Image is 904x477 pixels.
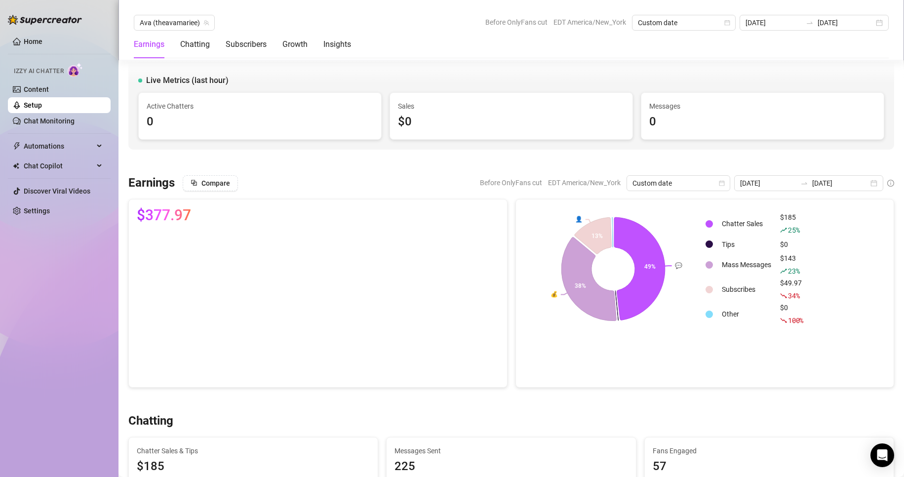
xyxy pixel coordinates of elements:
[14,67,64,76] span: Izzy AI Chatter
[394,457,628,476] div: 225
[653,457,886,476] div: 57
[653,445,886,456] span: Fans Engaged
[788,316,803,325] span: 100 %
[806,19,814,27] span: swap-right
[134,39,164,50] div: Earnings
[201,179,230,187] span: Compare
[550,290,557,298] text: 💰
[191,179,197,186] span: block
[323,39,351,50] div: Insights
[394,445,628,456] span: Messages Sent
[8,15,82,25] img: logo-BBDzfeDw.svg
[718,212,775,236] td: Chatter Sales
[806,19,814,27] span: to
[282,39,308,50] div: Growth
[718,237,775,252] td: Tips
[398,113,625,131] div: $0
[780,278,803,301] div: $49.97
[718,278,775,301] td: Subscribes
[13,162,19,169] img: Chat Copilot
[13,142,21,150] span: thunderbolt
[137,457,370,476] span: $185
[632,176,724,191] span: Custom date
[780,292,787,299] span: fall
[553,15,626,30] span: EDT America/New_York
[128,413,173,429] h3: Chatting
[180,39,210,50] div: Chatting
[788,291,799,300] span: 34 %
[137,207,191,223] span: $377.97
[24,187,90,195] a: Discover Viral Videos
[146,75,229,86] span: Live Metrics (last hour)
[649,101,876,112] span: Messages
[719,180,725,186] span: calendar
[203,20,209,26] span: team
[24,101,42,109] a: Setup
[788,266,799,276] span: 23 %
[649,113,876,131] div: 0
[137,445,370,456] span: Chatter Sales & Tips
[870,443,894,467] div: Open Intercom Messenger
[780,253,803,277] div: $143
[718,253,775,277] td: Mass Messages
[780,239,803,250] div: $0
[780,227,787,234] span: rise
[24,138,94,154] span: Automations
[68,63,83,77] img: AI Chatter
[800,179,808,187] span: swap-right
[780,212,803,236] div: $185
[746,17,802,28] input: Start date
[575,215,582,223] text: 👤
[128,175,175,191] h3: Earnings
[147,101,373,112] span: Active Chatters
[398,101,625,112] span: Sales
[24,117,75,125] a: Chat Monitoring
[800,179,808,187] span: to
[485,15,548,30] span: Before OnlyFans cut
[140,15,209,30] span: Ava (theavamariee)
[675,262,682,269] text: 💬
[780,302,803,326] div: $0
[724,20,730,26] span: calendar
[147,113,373,131] div: 0
[548,175,621,190] span: EDT America/New_York
[24,38,42,45] a: Home
[812,178,868,189] input: End date
[226,39,267,50] div: Subscribers
[780,317,787,324] span: fall
[887,180,894,187] span: info-circle
[718,302,775,326] td: Other
[818,17,874,28] input: End date
[183,175,238,191] button: Compare
[788,225,799,235] span: 25 %
[780,268,787,275] span: rise
[24,158,94,174] span: Chat Copilot
[24,207,50,215] a: Settings
[638,15,730,30] span: Custom date
[480,175,542,190] span: Before OnlyFans cut
[740,178,796,189] input: Start date
[24,85,49,93] a: Content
